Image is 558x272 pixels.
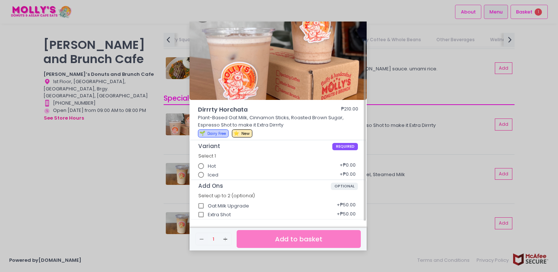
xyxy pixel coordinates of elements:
span: Variant [198,143,332,149]
span: 🌱 [199,130,205,137]
p: Plant-Based Oat Milk, Cinnamon Sticks, Roasted Brown Sugar, Espresso Shot to make it Extra Dirrrty [198,114,359,128]
span: Hot [208,163,216,170]
div: + ₱0.00 [337,159,358,173]
span: Select up to 2 (optional) [198,193,255,199]
div: ₱210.00 [341,105,358,114]
span: Add Ons [198,183,331,189]
span: OPTIONAL [331,183,358,190]
span: REQUIRED [332,143,358,150]
div: + ₱0.00 [337,168,358,182]
span: Dirrrty Horchata [198,105,318,114]
span: Dairy Free [207,131,226,136]
div: + ₱50.00 [334,199,358,213]
span: Iced [208,171,218,179]
img: Dirrrty Horchata [190,1,367,100]
span: ⭐ [233,130,239,137]
span: Select 1 [198,153,216,159]
button: Add to basket [237,230,361,248]
span: New [241,131,250,136]
div: + ₱50.00 [334,208,358,222]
